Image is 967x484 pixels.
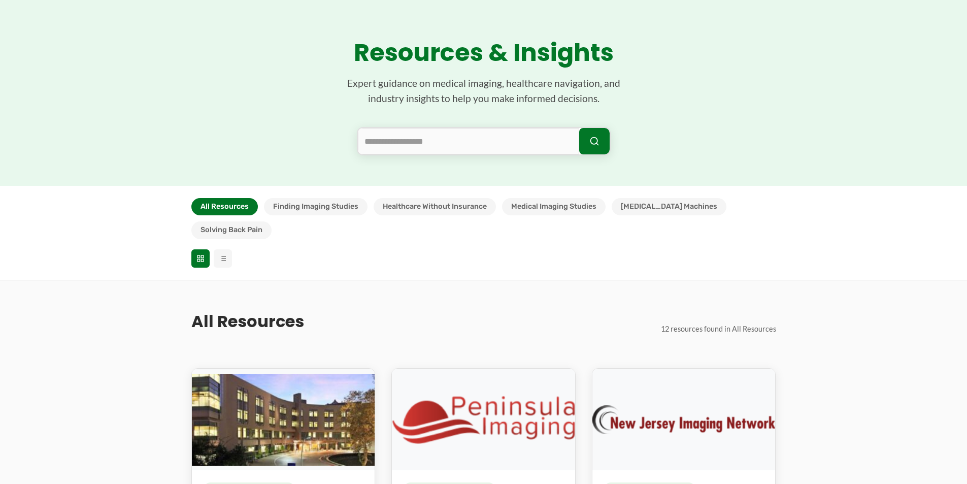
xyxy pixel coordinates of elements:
button: [MEDICAL_DATA] Machines [612,198,726,215]
button: Solving Back Pain [191,221,272,239]
p: Expert guidance on medical imaging, healthcare navigation, and industry insights to help you make... [331,76,636,107]
button: Medical Imaging Studies [502,198,606,215]
button: Healthcare Without Insurance [374,198,496,215]
h1: Resources & Insights [191,38,776,68]
button: All Resources [191,198,258,215]
span: 12 resources found in All Resources [661,325,776,333]
img: New Jersey Imaging Network Logo by RadNet [592,369,776,470]
img: Peninsula Imaging Salisbury via Expected Healthcare [392,369,575,470]
button: Finding Imaging Studies [264,198,368,215]
h2: All Resources [191,311,304,332]
img: How to Make an Appointment for an MRI at Camino Real [192,369,375,470]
